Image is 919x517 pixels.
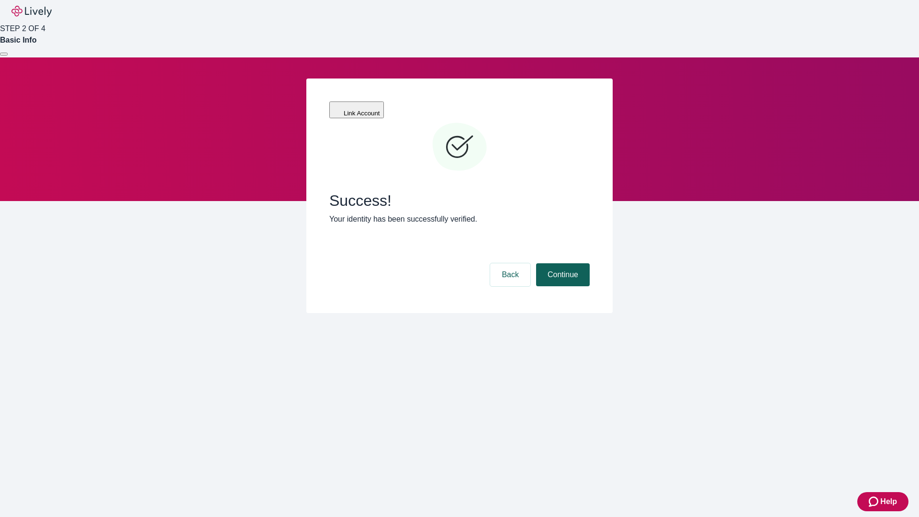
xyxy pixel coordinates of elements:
button: Back [490,263,530,286]
svg: Checkmark icon [431,119,488,176]
button: Zendesk support iconHelp [857,492,908,511]
button: Link Account [329,101,384,118]
p: Your identity has been successfully verified. [329,214,590,225]
button: Continue [536,263,590,286]
span: Success! [329,191,590,210]
svg: Zendesk support icon [869,496,880,507]
img: Lively [11,6,52,17]
span: Help [880,496,897,507]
